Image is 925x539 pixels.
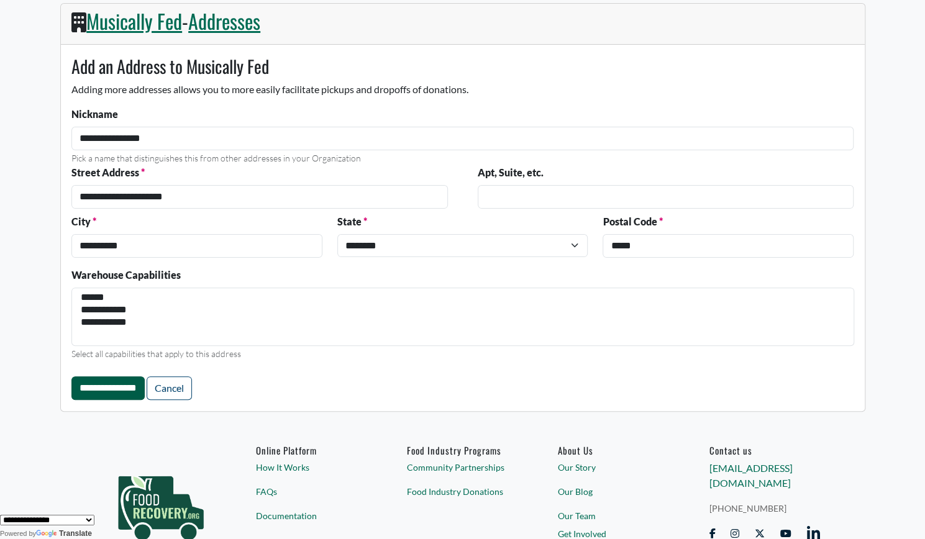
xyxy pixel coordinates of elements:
[709,502,820,515] a: [PHONE_NUMBER]
[86,6,182,35] a: Musically Fed
[147,376,192,400] a: Cancel
[71,268,181,283] label: Warehouse Capabilities
[188,6,260,35] a: Addresses
[71,348,241,359] small: Select all capabilities that apply to this address
[478,165,544,180] label: Apt, Suite, etc.
[558,485,669,498] a: Our Blog
[71,165,145,180] label: Street Address
[709,462,792,489] a: [EMAIL_ADDRESS][DOMAIN_NAME]
[558,461,669,474] a: Our Story
[407,461,518,474] a: Community Partnerships
[36,530,59,538] img: Google Translate
[36,529,92,538] a: Translate
[71,82,854,97] p: Adding more addresses allows you to more easily facilitate pickups and dropoffs of donations.
[256,445,367,456] h6: Online Platform
[709,445,820,456] h6: Contact us
[256,509,367,522] a: Documentation
[71,107,118,122] label: Nickname
[337,214,367,229] label: State
[603,214,662,229] label: Postal Code
[407,445,518,456] h6: Food Industry Programs
[407,485,518,498] a: Food Industry Donations
[71,9,854,33] h2: -
[256,485,367,498] a: FAQs
[71,56,854,77] h3: Add an Address to Musically Fed
[558,509,669,522] a: Our Team
[71,153,361,163] small: Pick a name that distinguishes this from other addresses in your Organization
[558,445,669,456] a: About Us
[71,214,96,229] label: City
[256,461,367,474] a: How It Works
